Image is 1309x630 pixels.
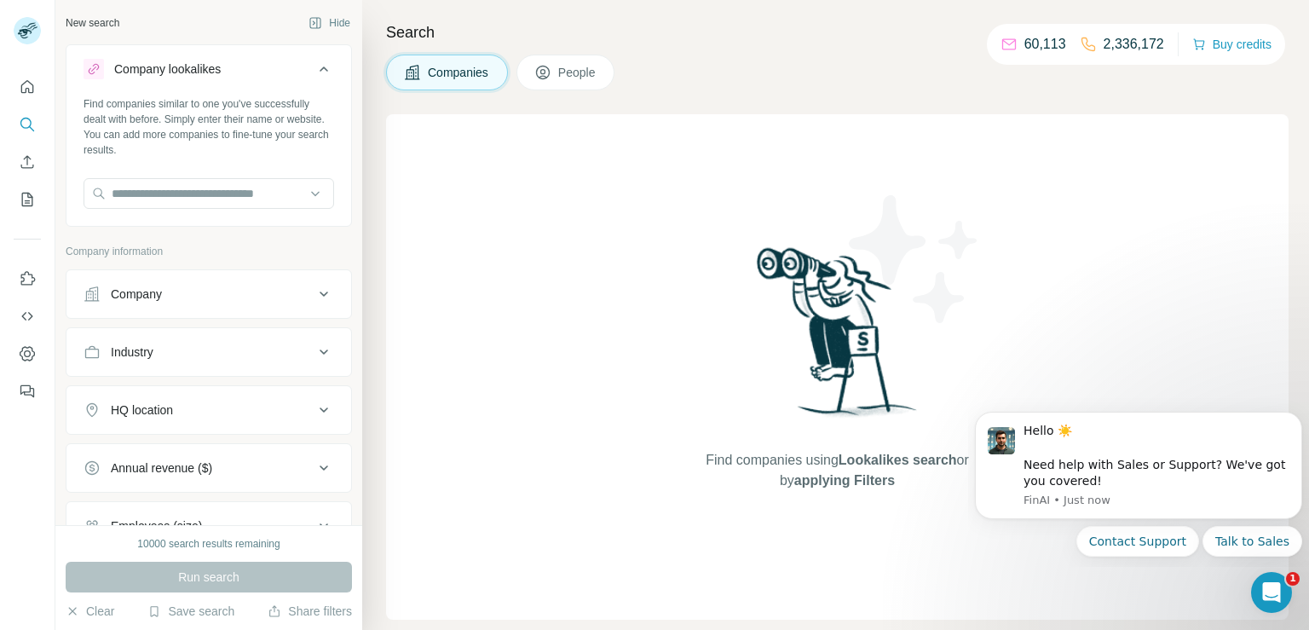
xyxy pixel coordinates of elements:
button: Enrich CSV [14,147,41,177]
button: Employees (size) [66,506,351,546]
p: Company information [66,244,352,259]
div: HQ location [111,402,173,419]
button: Save search [147,603,234,620]
div: Find companies similar to one you've successfully dealt with before. Simply enter their name or w... [84,96,334,158]
button: Hide [297,10,362,36]
button: Use Surfe on LinkedIn [14,263,41,294]
span: People [558,64,597,81]
div: Company [111,286,162,303]
span: 1 [1286,572,1300,586]
button: Buy credits [1192,32,1272,56]
div: Employees (size) [111,517,202,535]
button: Company [66,274,351,315]
button: Quick start [14,72,41,102]
button: Use Surfe API [14,301,41,332]
iframe: Intercom live chat [1251,572,1292,613]
button: My lists [14,184,41,215]
span: Companies [428,64,490,81]
button: Company lookalikes [66,49,351,96]
h4: Search [386,20,1289,44]
button: Share filters [268,603,352,620]
p: 2,336,172 [1104,34,1164,55]
img: Surfe Illustration - Stars [838,182,991,336]
span: Find companies using or by [701,450,973,491]
img: Avatar [14,17,41,44]
div: 10000 search results remaining [137,536,280,552]
div: Industry [111,344,153,361]
span: applying Filters [794,473,895,488]
button: Industry [66,332,351,373]
div: Company lookalikes [114,61,221,78]
button: Feedback [14,376,41,407]
span: Lookalikes search [839,453,957,467]
button: Search [14,109,41,140]
div: Annual revenue ($) [111,459,212,477]
img: Surfe Illustration - Woman searching with binoculars [749,243,926,433]
button: Annual revenue ($) [66,448,351,488]
div: New search [66,15,119,31]
button: Dashboard [14,338,41,369]
p: 60,113 [1024,34,1066,55]
button: HQ location [66,390,351,431]
iframe: Intercom notifications message [968,397,1309,567]
button: Clear [66,603,114,620]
